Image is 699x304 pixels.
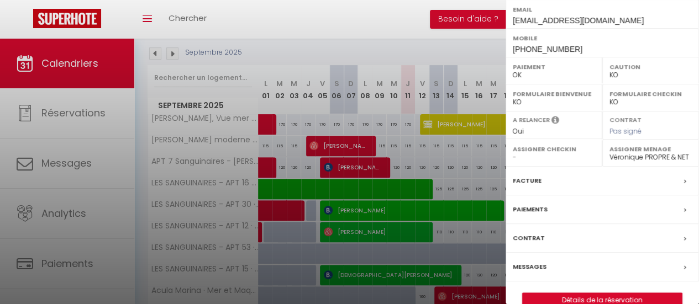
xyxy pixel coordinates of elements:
label: Contrat [609,115,642,122]
label: Contrat [513,232,545,244]
label: Assigner Checkin [513,143,595,154]
label: Email [513,4,692,15]
span: [EMAIL_ADDRESS][DOMAIN_NAME] [513,16,644,25]
span: [PHONE_NUMBER] [513,45,582,54]
i: Sélectionner OUI si vous souhaiter envoyer les séquences de messages post-checkout [551,115,559,127]
label: Paiement [513,61,595,72]
label: Messages [513,261,546,273]
span: Pas signé [609,126,642,136]
label: Caution [609,61,692,72]
label: Formulaire Bienvenue [513,88,595,99]
label: Paiements [513,204,548,215]
label: Facture [513,175,542,186]
button: Ouvrir le widget de chat LiveChat [9,4,42,38]
label: Formulaire Checkin [609,88,692,99]
label: A relancer [513,115,550,125]
label: Mobile [513,33,692,44]
label: Assigner Menage [609,143,692,154]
